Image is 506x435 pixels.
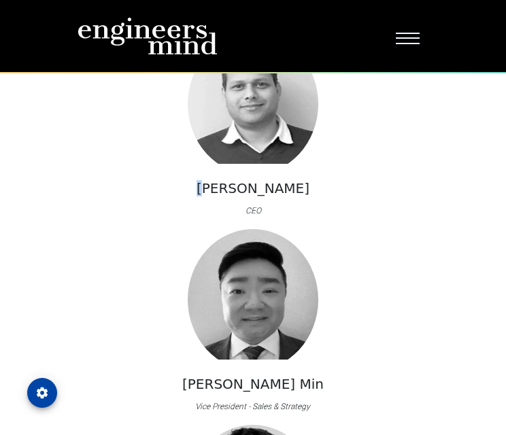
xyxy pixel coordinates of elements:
[195,402,310,411] i: Vice President - Sales & Strategy
[387,24,428,48] button: Toggle navigation
[182,376,324,392] h5: [PERSON_NAME] Min
[197,180,309,196] h5: [PERSON_NAME]
[246,206,261,215] i: CEO
[78,17,218,55] img: logo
